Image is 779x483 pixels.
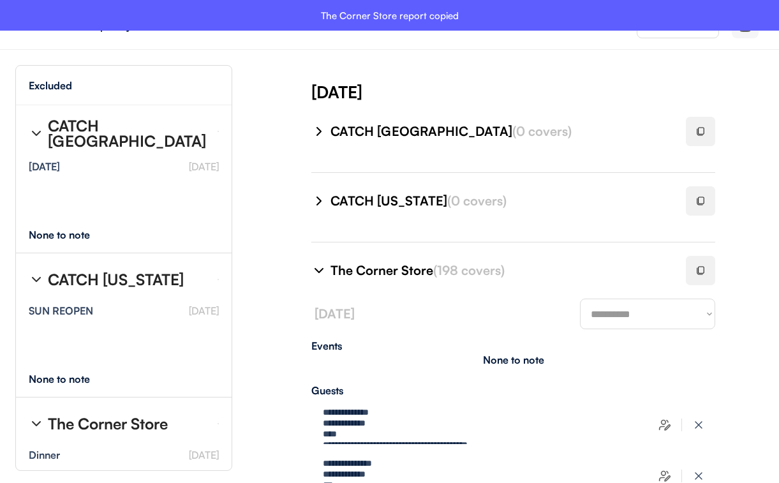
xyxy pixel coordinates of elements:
[692,419,705,431] img: x-close%20%283%29.svg
[311,263,327,278] img: chevron-right%20%281%29.svg
[311,80,779,103] div: [DATE]
[48,272,184,287] div: CATCH [US_STATE]
[189,160,219,173] font: [DATE]
[311,124,327,139] img: chevron-right%20%281%29.svg
[29,80,72,91] div: Excluded
[29,374,114,384] div: None to note
[29,126,44,141] img: chevron-right%20%281%29.svg
[483,355,544,365] div: None to note
[658,470,671,482] img: users-edit.svg
[29,450,60,460] div: Dinner
[315,306,355,322] font: [DATE]
[29,230,114,240] div: None to note
[330,123,671,140] div: CATCH [GEOGRAPHIC_DATA]
[29,272,44,287] img: chevron-right%20%281%29.svg
[48,416,168,431] div: The Corner Store
[29,161,60,172] div: [DATE]
[48,118,207,149] div: CATCH [GEOGRAPHIC_DATA]
[311,341,715,351] div: Events
[330,192,671,210] div: CATCH [US_STATE]
[29,416,44,431] img: chevron-right%20%281%29.svg
[189,304,219,317] font: [DATE]
[29,306,93,316] div: SUN REOPEN
[692,470,705,482] img: x-close%20%283%29.svg
[447,193,507,209] font: (0 covers)
[311,385,715,396] div: Guests
[311,193,327,209] img: chevron-right%20%281%29.svg
[330,262,671,279] div: The Corner Store
[658,419,671,431] img: users-edit.svg
[433,262,505,278] font: (198 covers)
[189,449,219,461] font: [DATE]
[512,123,572,139] font: (0 covers)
